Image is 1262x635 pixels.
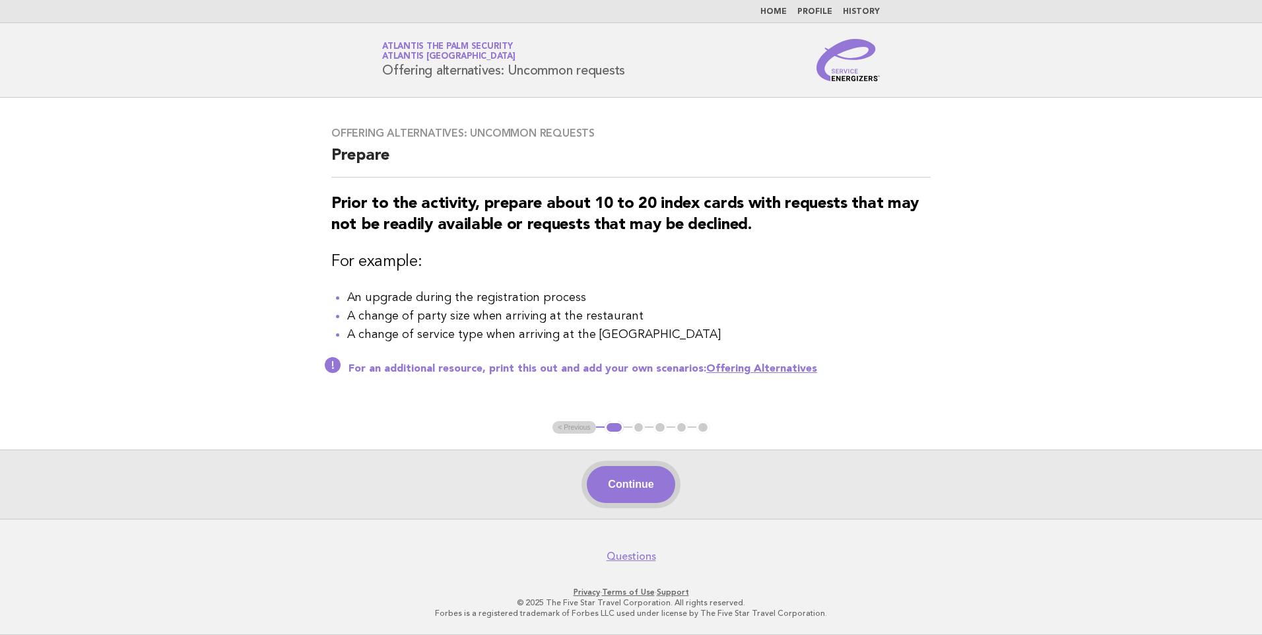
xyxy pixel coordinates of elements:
strong: Prior to the activity, prepare about 10 to 20 index cards with requests that may not be readily a... [331,196,919,233]
button: Continue [587,466,675,503]
button: 1 [605,421,624,434]
img: Service Energizers [816,39,880,81]
li: An upgrade during the registration process [347,288,931,307]
a: History [843,8,880,16]
p: Forbes is a registered trademark of Forbes LLC used under license by The Five Star Travel Corpora... [227,608,1035,618]
a: Questions [607,550,656,563]
a: Privacy [574,587,600,597]
p: © 2025 The Five Star Travel Corporation. All rights reserved. [227,597,1035,608]
p: · · [227,587,1035,597]
a: Offering Alternatives [706,364,817,374]
h3: For example: [331,251,931,273]
h2: Prepare [331,145,931,178]
li: A change of party size when arriving at the restaurant [347,307,931,325]
h1: Offering alternatives: Uncommon requests [382,43,625,77]
h3: Offering alternatives: Uncommon requests [331,127,931,140]
a: Atlantis The Palm SecurityAtlantis [GEOGRAPHIC_DATA] [382,42,515,61]
li: A change of service type when arriving at the [GEOGRAPHIC_DATA] [347,325,931,344]
a: Profile [797,8,832,16]
p: For an additional resource, print this out and add your own scenarios: [349,362,931,376]
span: Atlantis [GEOGRAPHIC_DATA] [382,53,515,61]
a: Home [760,8,787,16]
a: Support [657,587,689,597]
a: Terms of Use [602,587,655,597]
